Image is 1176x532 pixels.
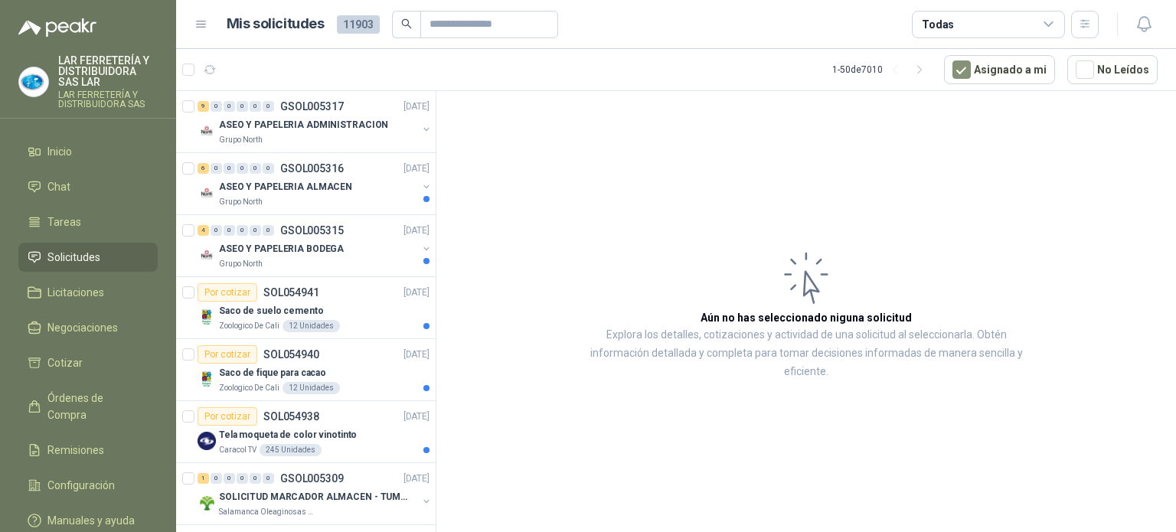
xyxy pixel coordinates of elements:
p: ASEO Y PAPELERIA BODEGA [219,242,344,256]
a: Configuración [18,471,158,500]
div: 1 [198,473,209,484]
img: Company Logo [198,184,216,202]
p: GSOL005317 [280,101,344,112]
p: Salamanca Oleaginosas SAS [219,506,315,518]
a: 1 0 0 0 0 0 GSOL005309[DATE] Company LogoSOLICITUD MARCADOR ALMACEN - TUMACOSalamanca Oleaginosas... [198,469,433,518]
p: SOL054941 [263,287,319,298]
p: Saco de suelo cemento [219,304,323,318]
a: Inicio [18,137,158,166]
p: [DATE] [403,348,430,362]
p: Explora los detalles, cotizaciones y actividad de una solicitud al seleccionarla. Obtén informaci... [590,326,1023,381]
p: [DATE] [403,224,430,238]
p: LAR FERRETERÍA Y DISTRIBUIDORA SAS [58,90,158,109]
p: Zoologico De Cali [219,382,279,394]
div: 0 [263,473,274,484]
a: Por cotizarSOL054941[DATE] Company LogoSaco de suelo cementoZoologico De Cali12 Unidades [176,277,436,339]
p: Grupo North [219,258,263,270]
div: 0 [263,225,274,236]
div: 12 Unidades [283,320,340,332]
span: Remisiones [47,442,104,459]
div: 0 [211,225,222,236]
div: Por cotizar [198,345,257,364]
img: Company Logo [198,432,216,450]
a: Remisiones [18,436,158,465]
div: 0 [224,473,235,484]
p: SOLICITUD MARCADOR ALMACEN - TUMACO [219,490,410,504]
span: Órdenes de Compra [47,390,143,423]
a: 6 0 0 0 0 0 GSOL005316[DATE] Company LogoASEO Y PAPELERIA ALMACENGrupo North [198,159,433,208]
p: Saco de fique para cacao [219,366,326,380]
span: Cotizar [47,354,83,371]
div: 0 [263,101,274,112]
div: 1 - 50 de 7010 [832,57,932,82]
span: 11903 [337,15,380,34]
a: Órdenes de Compra [18,383,158,429]
div: 0 [263,163,274,174]
div: 0 [237,225,248,236]
div: 0 [237,473,248,484]
span: search [401,18,412,29]
div: Por cotizar [198,283,257,302]
p: Caracol TV [219,444,256,456]
p: Zoologico De Cali [219,320,279,332]
a: 9 0 0 0 0 0 GSOL005317[DATE] Company LogoASEO Y PAPELERIA ADMINISTRACIONGrupo North [198,97,433,146]
img: Company Logo [19,67,48,96]
div: 0 [250,225,261,236]
span: Licitaciones [47,284,104,301]
span: Solicitudes [47,249,100,266]
div: Por cotizar [198,407,257,426]
p: ASEO Y PAPELERIA ALMACEN [219,180,352,194]
span: Inicio [47,143,72,160]
p: SOL054938 [263,411,319,422]
p: Grupo North [219,134,263,146]
img: Logo peakr [18,18,96,37]
img: Company Logo [198,494,216,512]
a: Licitaciones [18,278,158,307]
h1: Mis solicitudes [227,13,325,35]
img: Company Logo [198,308,216,326]
span: Chat [47,178,70,195]
div: 245 Unidades [260,444,322,456]
div: 6 [198,163,209,174]
div: 9 [198,101,209,112]
div: 4 [198,225,209,236]
p: [DATE] [403,162,430,176]
h3: Aún no has seleccionado niguna solicitud [701,309,912,326]
div: 0 [250,163,261,174]
div: 0 [250,101,261,112]
a: 4 0 0 0 0 0 GSOL005315[DATE] Company LogoASEO Y PAPELERIA BODEGAGrupo North [198,221,433,270]
span: Negociaciones [47,319,118,336]
p: [DATE] [403,410,430,424]
a: Cotizar [18,348,158,377]
button: Asignado a mi [944,55,1055,84]
p: [DATE] [403,100,430,114]
p: GSOL005316 [280,163,344,174]
a: Solicitudes [18,243,158,272]
div: 0 [211,163,222,174]
div: 0 [250,473,261,484]
a: Tareas [18,207,158,237]
span: Manuales y ayuda [47,512,135,529]
button: No Leídos [1067,55,1158,84]
a: Por cotizarSOL054940[DATE] Company LogoSaco de fique para cacaoZoologico De Cali12 Unidades [176,339,436,401]
div: Todas [922,16,954,33]
div: 0 [224,225,235,236]
p: Tela moqueta de color vinotinto [219,428,357,442]
p: LAR FERRETERÍA Y DISTRIBUIDORA SAS LAR [58,55,158,87]
div: 0 [224,101,235,112]
div: 0 [211,473,222,484]
p: [DATE] [403,286,430,300]
img: Company Logo [198,122,216,140]
p: [DATE] [403,472,430,486]
div: 0 [211,101,222,112]
p: GSOL005309 [280,473,344,484]
p: ASEO Y PAPELERIA ADMINISTRACION [219,118,388,132]
p: GSOL005315 [280,225,344,236]
div: 12 Unidades [283,382,340,394]
p: Grupo North [219,196,263,208]
a: Chat [18,172,158,201]
span: Tareas [47,214,81,230]
a: Negociaciones [18,313,158,342]
a: Por cotizarSOL054938[DATE] Company LogoTela moqueta de color vinotintoCaracol TV245 Unidades [176,401,436,463]
img: Company Logo [198,246,216,264]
